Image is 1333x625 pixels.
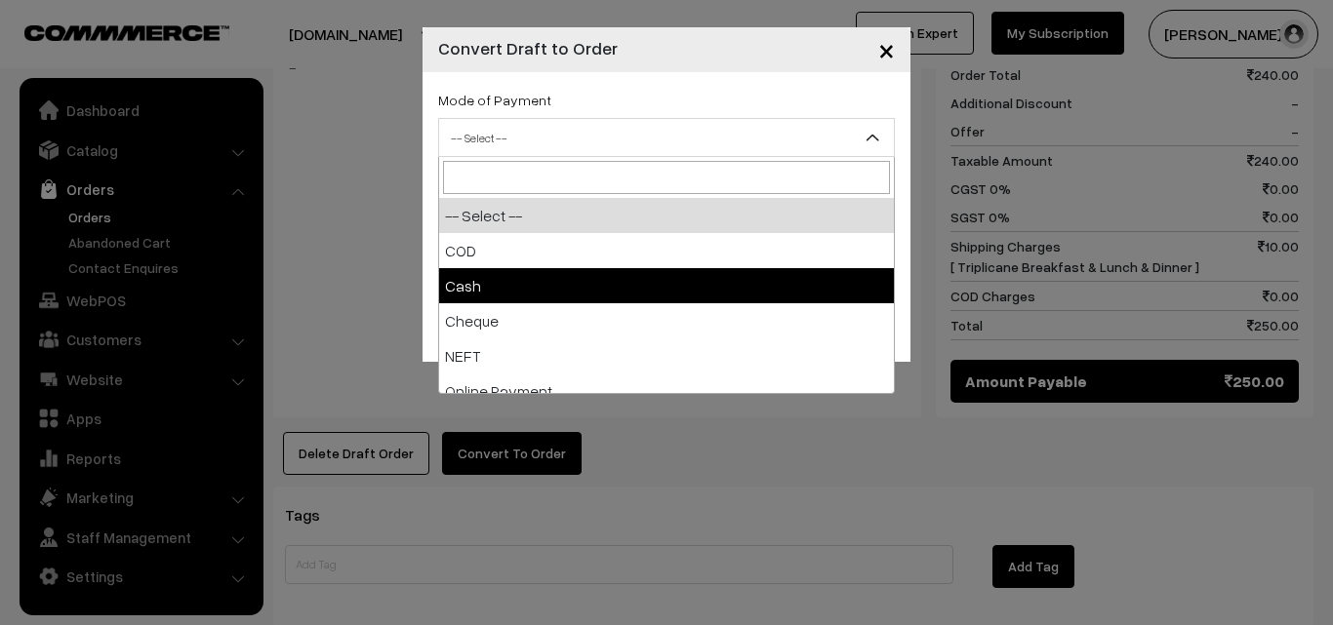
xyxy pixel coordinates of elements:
[878,31,895,67] span: ×
[863,20,910,80] button: Close
[439,121,894,155] span: -- Select --
[438,90,551,110] label: Mode of Payment
[438,35,618,61] h4: Convert Draft to Order
[439,268,894,303] li: Cash
[439,373,894,409] li: Online Payment
[439,198,894,233] li: -- Select --
[439,303,894,338] li: Cheque
[439,233,894,268] li: COD
[439,338,894,373] li: NEFT
[438,118,895,157] span: -- Select --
